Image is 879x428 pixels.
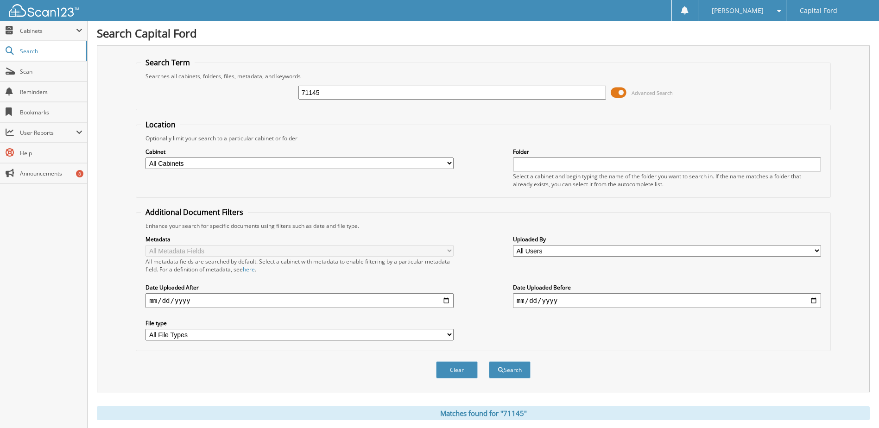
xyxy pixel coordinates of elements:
[9,4,79,17] img: scan123-logo-white.svg
[489,361,531,378] button: Search
[513,148,821,156] label: Folder
[141,222,825,230] div: Enhance your search for specific documents using filters such as date and file type.
[141,120,180,130] legend: Location
[513,283,821,291] label: Date Uploaded Before
[800,8,837,13] span: Capital Ford
[20,129,76,137] span: User Reports
[20,88,82,96] span: Reminders
[145,283,454,291] label: Date Uploaded After
[436,361,478,378] button: Clear
[145,258,454,273] div: All metadata fields are searched by default. Select a cabinet with metadata to enable filtering b...
[145,148,454,156] label: Cabinet
[145,319,454,327] label: File type
[145,293,454,308] input: start
[97,25,870,41] h1: Search Capital Ford
[76,170,83,177] div: 8
[20,68,82,76] span: Scan
[20,108,82,116] span: Bookmarks
[141,134,825,142] div: Optionally limit your search to a particular cabinet or folder
[513,172,821,188] div: Select a cabinet and begin typing the name of the folder you want to search in. If the name match...
[141,207,248,217] legend: Additional Document Filters
[145,235,454,243] label: Metadata
[20,149,82,157] span: Help
[243,265,255,273] a: here
[513,293,821,308] input: end
[141,72,825,80] div: Searches all cabinets, folders, files, metadata, and keywords
[20,47,81,55] span: Search
[513,235,821,243] label: Uploaded By
[20,27,76,35] span: Cabinets
[632,89,673,96] span: Advanced Search
[97,406,870,420] div: Matches found for "71145"
[712,8,764,13] span: [PERSON_NAME]
[20,170,82,177] span: Announcements
[141,57,195,68] legend: Search Term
